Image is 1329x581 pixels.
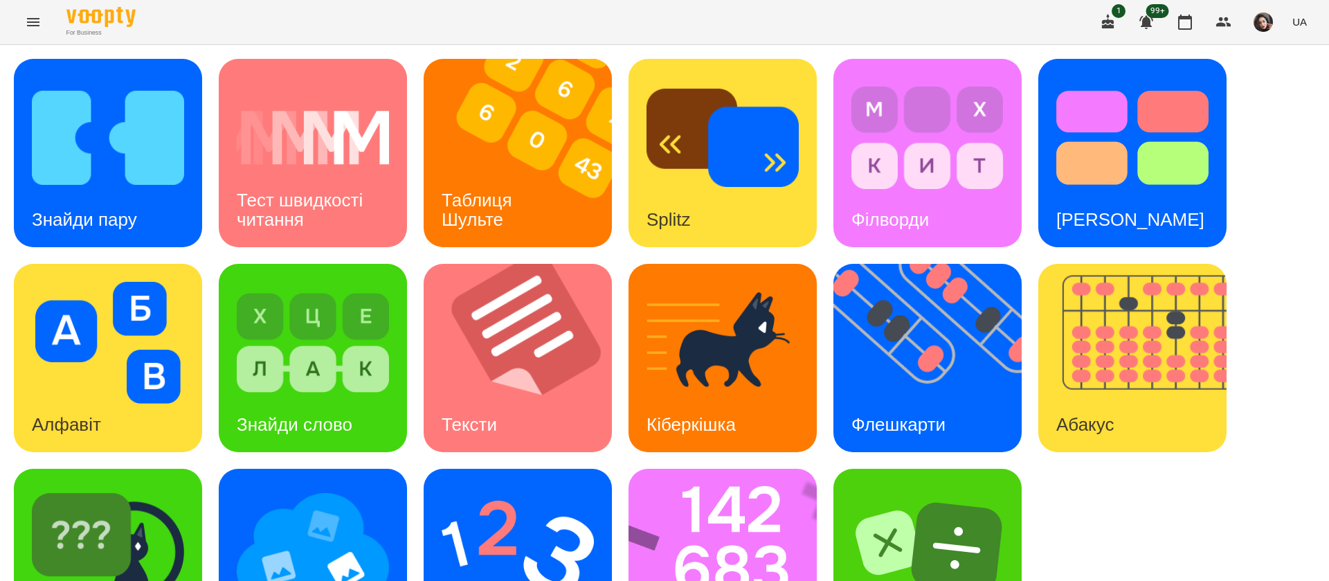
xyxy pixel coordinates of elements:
[1038,264,1227,452] a: АбакусАбакус
[1038,264,1244,452] img: Абакус
[237,190,368,229] h3: Тест швидкості читання
[32,77,184,199] img: Знайди пару
[237,77,389,199] img: Тест швидкості читання
[237,282,389,404] img: Знайди слово
[219,264,407,452] a: Знайди словоЗнайди слово
[1112,4,1125,18] span: 1
[833,59,1022,247] a: ФілвордиФілворди
[1056,77,1209,199] img: Тест Струпа
[66,28,136,37] span: For Business
[647,209,691,230] h3: Splitz
[851,209,929,230] h3: Філворди
[442,190,517,229] h3: Таблиця Шульте
[424,264,629,452] img: Тексти
[32,282,184,404] img: Алфавіт
[237,414,352,435] h3: Знайди слово
[1254,12,1273,32] img: 415cf204168fa55e927162f296ff3726.jpg
[66,7,136,27] img: Voopty Logo
[32,414,101,435] h3: Алфавіт
[219,59,407,247] a: Тест швидкості читанняТест швидкості читання
[14,264,202,452] a: АлфавітАлфавіт
[1287,9,1312,35] button: UA
[14,59,202,247] a: Знайди паруЗнайди пару
[851,414,946,435] h3: Флешкарти
[424,59,612,247] a: Таблиця ШультеТаблиця Шульте
[32,209,137,230] h3: Знайди пару
[1038,59,1227,247] a: Тест Струпа[PERSON_NAME]
[851,77,1004,199] img: Філворди
[629,264,817,452] a: КіберкішкаКіберкішка
[629,59,817,247] a: SplitzSplitz
[17,6,50,39] button: Menu
[424,264,612,452] a: ТекстиТексти
[647,282,799,404] img: Кіберкішка
[647,77,799,199] img: Splitz
[833,264,1039,452] img: Флешкарти
[424,59,629,247] img: Таблиця Шульте
[833,264,1022,452] a: ФлешкартиФлешкарти
[442,414,497,435] h3: Тексти
[1056,414,1114,435] h3: Абакус
[647,414,736,435] h3: Кіберкішка
[1146,4,1169,18] span: 99+
[1292,15,1307,29] span: UA
[1056,209,1204,230] h3: [PERSON_NAME]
